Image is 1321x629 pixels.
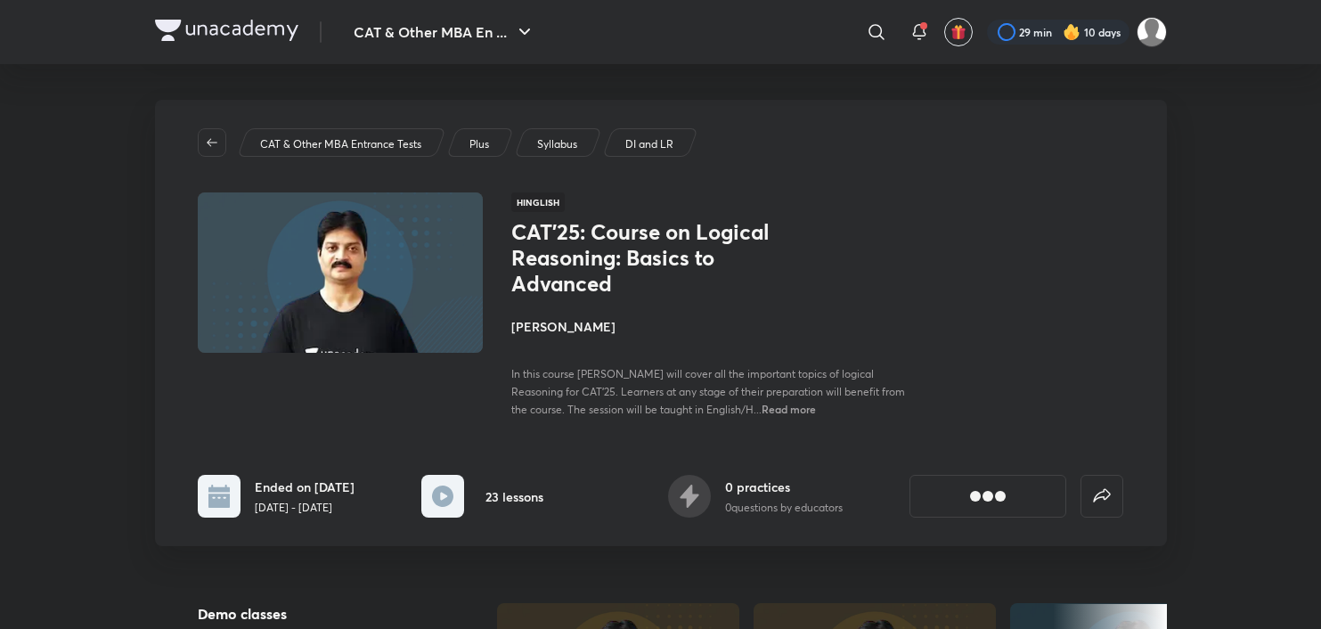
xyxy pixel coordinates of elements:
[622,136,676,152] a: DI and LR
[1063,23,1080,41] img: streak
[198,603,440,625] h5: Demo classes
[511,317,910,336] h4: [PERSON_NAME]
[155,20,298,41] img: Company Logo
[155,20,298,45] a: Company Logo
[194,191,485,355] img: Thumbnail
[255,500,355,516] p: [DATE] - [DATE]
[469,136,489,152] p: Plus
[909,475,1066,518] button: [object Object]
[537,136,577,152] p: Syllabus
[343,14,546,50] button: CAT & Other MBA En ...
[1137,17,1167,47] img: Abhishek gupta
[534,136,580,152] a: Syllabus
[257,136,424,152] a: CAT & Other MBA Entrance Tests
[260,136,421,152] p: CAT & Other MBA Entrance Tests
[466,136,492,152] a: Plus
[255,478,355,496] h6: Ended on [DATE]
[944,18,973,46] button: avatar
[485,487,543,506] h6: 23 lessons
[762,402,816,416] span: Read more
[950,24,966,40] img: avatar
[511,367,905,416] span: In this course [PERSON_NAME] will cover all the important topics of logical Reasoning for CAT'25....
[1080,475,1123,518] button: false
[511,192,565,212] span: Hinglish
[511,219,803,296] h1: CAT'25: Course on Logical Reasoning: Basics to Advanced
[725,478,843,496] h6: 0 practices
[625,136,673,152] p: DI and LR
[725,500,843,516] p: 0 questions by educators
